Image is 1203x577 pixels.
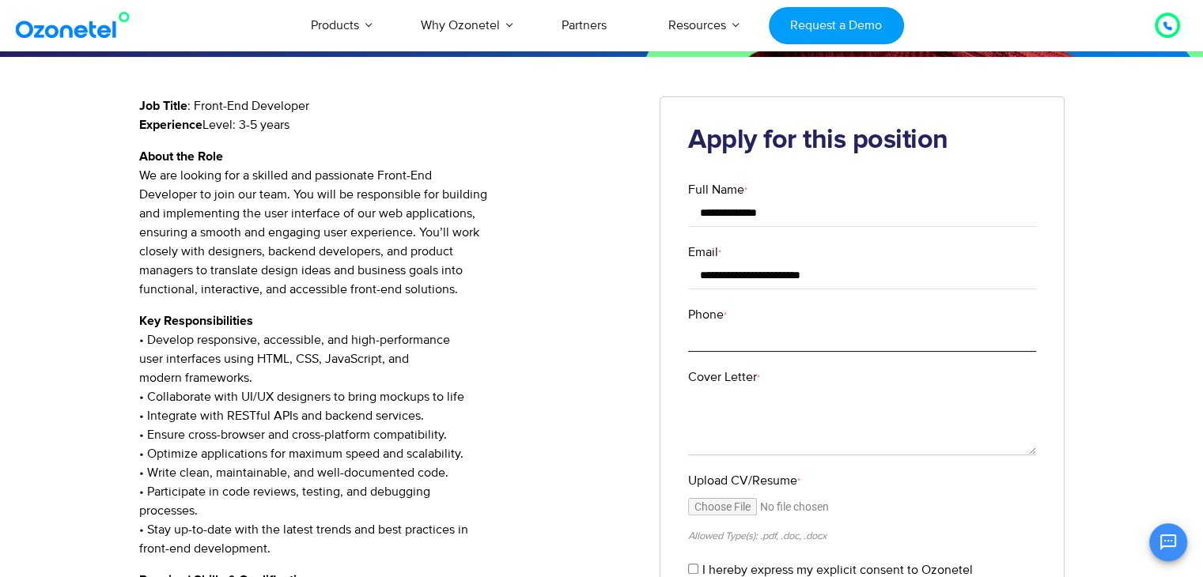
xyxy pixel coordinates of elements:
[139,147,637,299] p: We are looking for a skilled and passionate Front-End Developer to join our team. You will be res...
[139,100,187,112] strong: Job Title
[688,125,1036,157] h2: Apply for this position
[688,243,1036,262] label: Email
[1149,523,1187,561] button: Open chat
[688,530,827,542] small: Allowed Type(s): .pdf, .doc, .docx
[139,150,223,163] strong: About the Role
[139,96,637,134] p: : Front-End Developer Level: 3-5 years
[139,315,253,327] strong: Key Responsibilities
[688,305,1036,324] label: Phone
[139,311,637,558] p: • Develop responsive, accessible, and high-performance user interfaces using HTML, CSS, JavaScrip...
[688,180,1036,199] label: Full Name
[688,368,1036,387] label: Cover Letter
[769,7,904,44] a: Request a Demo
[688,471,1036,490] label: Upload CV/Resume
[139,119,202,131] strong: Experience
